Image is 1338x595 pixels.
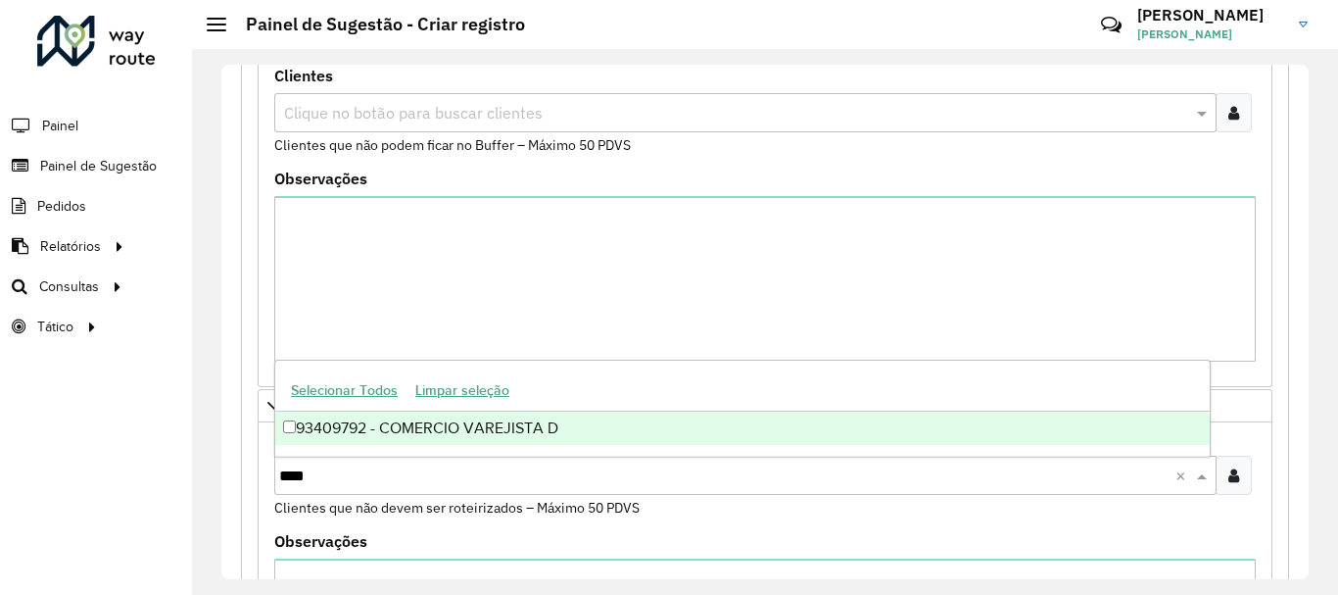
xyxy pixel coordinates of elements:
[40,236,101,257] span: Relatórios
[282,375,406,406] button: Selecionar Todos
[226,14,525,35] h2: Painel de Sugestão - Criar registro
[274,136,631,154] small: Clientes que não podem ficar no Buffer – Máximo 50 PDVS
[274,529,367,553] label: Observações
[1175,464,1192,487] span: Clear all
[274,64,333,87] label: Clientes
[1137,6,1284,25] h3: [PERSON_NAME]
[1090,4,1132,46] a: Contato Rápido
[37,196,86,217] span: Pedidos
[40,156,157,176] span: Painel de Sugestão
[258,60,1272,387] div: Priorizar Cliente - Não podem ficar no buffer
[406,375,518,406] button: Limpar seleção
[274,167,367,190] label: Observações
[274,499,640,517] small: Clientes que não devem ser roteirizados – Máximo 50 PDVS
[274,360,1211,457] ng-dropdown-panel: Options list
[37,317,73,337] span: Tático
[275,412,1210,445] div: 93409792 - COMERCIO VAREJISTA D
[258,389,1272,422] a: Preservar Cliente - Devem ficar no buffer, não roteirizar
[1137,25,1284,43] span: [PERSON_NAME]
[39,276,99,297] span: Consultas
[42,116,78,136] span: Painel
